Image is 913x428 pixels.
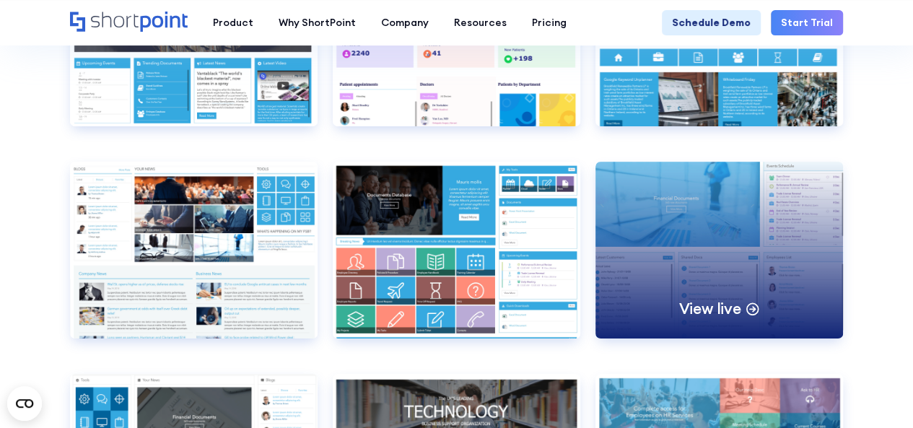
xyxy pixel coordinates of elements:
a: Why ShortPoint [266,10,368,35]
a: Schedule Demo [662,10,761,35]
div: Company [381,15,429,30]
a: Start Trial [771,10,843,35]
a: Intranet Layout 10 [333,162,580,359]
p: View live [678,299,741,318]
a: Intranet Layout 1 [70,162,318,359]
a: Home [70,12,188,33]
a: Resources [441,10,519,35]
div: Resources [454,15,507,30]
div: Pricing [532,15,567,30]
button: Open CMP widget [7,386,42,421]
a: Intranet Layout 11View live [595,162,843,359]
iframe: Chat Widget [841,359,913,428]
a: Company [368,10,441,35]
a: Pricing [519,10,579,35]
div: Why ShortPoint [279,15,356,30]
div: Product [213,15,253,30]
a: Product [200,10,266,35]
